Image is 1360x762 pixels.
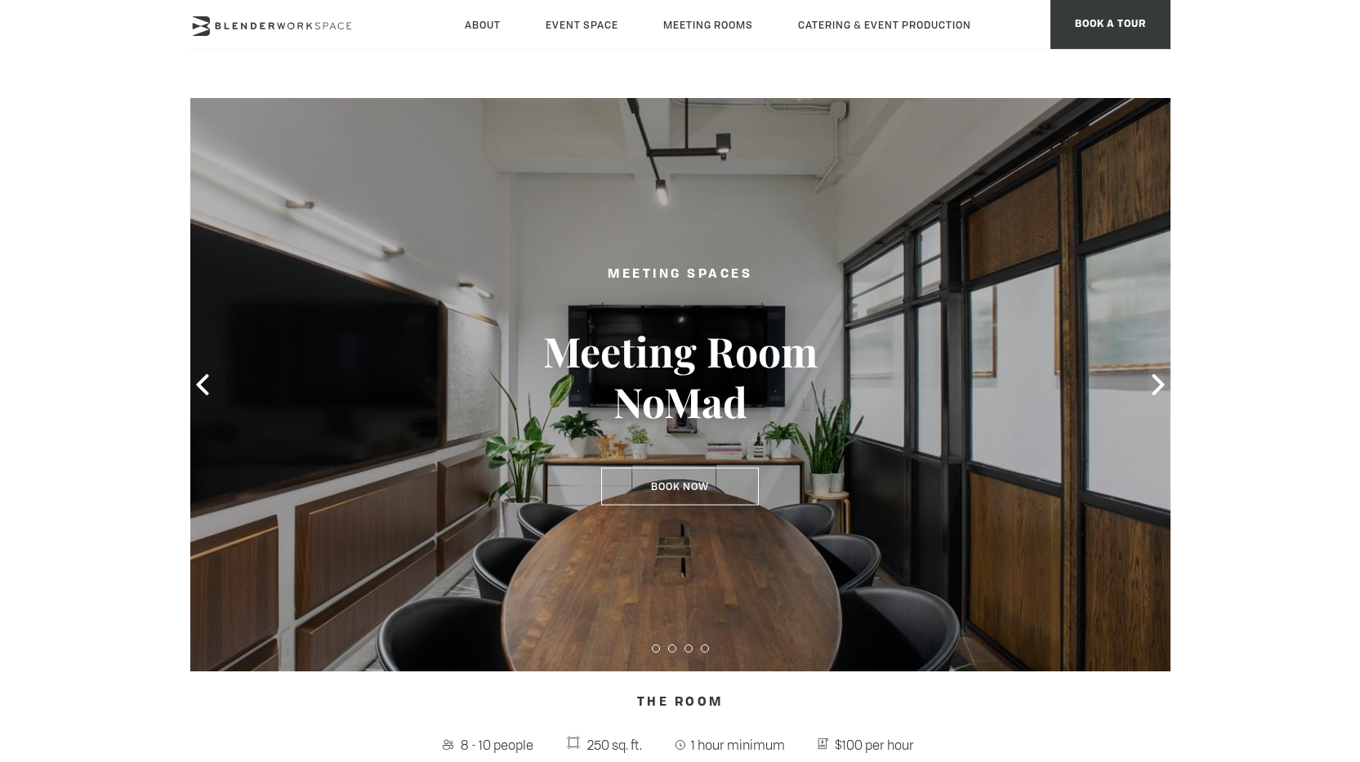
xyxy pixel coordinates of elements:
span: 1 hour minimum [688,732,790,758]
a: Book Now [601,468,759,506]
h4: The Room [190,688,1170,719]
span: $100 per hour [831,732,918,758]
span: 8 - 10 people [457,732,537,758]
span: 250 sq. ft. [583,732,646,758]
h2: Meeting Spaces [493,265,868,285]
h3: Meeting Room NoMad [493,326,868,427]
